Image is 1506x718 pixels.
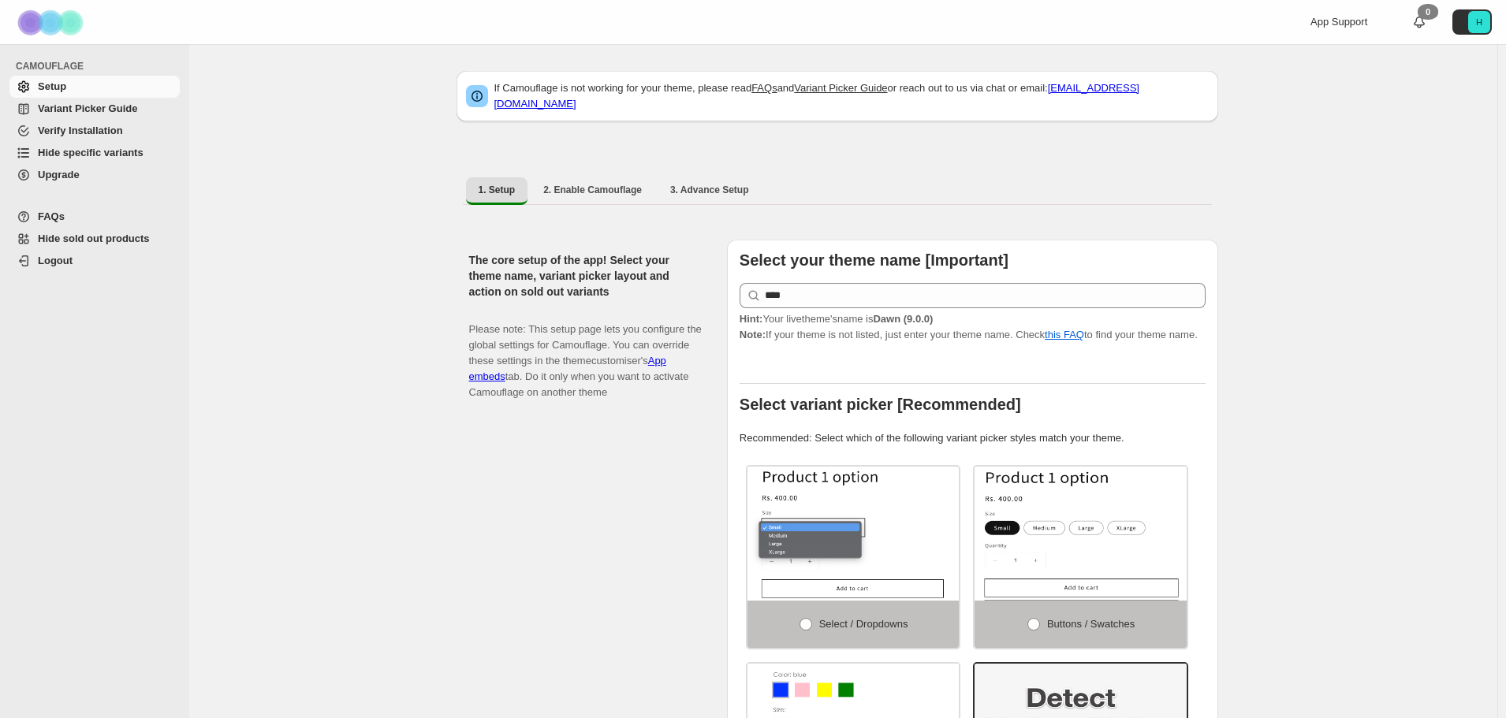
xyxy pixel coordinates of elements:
span: 3. Advance Setup [670,184,749,196]
a: Logout [9,250,180,272]
a: FAQs [9,206,180,228]
strong: Note: [740,329,766,340]
h2: The core setup of the app! Select your theme name, variant picker layout and action on sold out v... [469,252,702,299]
button: Avatar with initials H [1452,9,1492,35]
p: Recommended: Select which of the following variant picker styles match your theme. [740,430,1206,446]
b: Select your theme name [Important] [740,251,1008,269]
a: Hide specific variants [9,142,180,164]
span: Verify Installation [38,125,123,136]
a: Variant Picker Guide [794,82,887,94]
p: Please note: This setup page lets you configure the global settings for Camouflage. You can overr... [469,306,702,400]
a: Upgrade [9,164,180,186]
img: Camouflage [13,1,91,44]
a: Verify Installation [9,120,180,142]
span: App Support [1310,16,1367,28]
a: this FAQ [1045,329,1084,340]
span: FAQs [38,210,65,222]
span: Hide specific variants [38,147,144,158]
b: Select variant picker [Recommended] [740,396,1021,413]
span: 2. Enable Camouflage [543,184,642,196]
p: If your theme is not listed, just enter your theme name. Check to find your theme name. [740,311,1206,343]
a: Variant Picker Guide [9,98,180,120]
div: 0 [1418,4,1438,20]
span: Avatar with initials H [1468,11,1490,33]
span: Hide sold out products [38,233,150,244]
p: If Camouflage is not working for your theme, please read and or reach out to us via chat or email: [494,80,1209,112]
span: Your live theme's name is [740,313,934,325]
img: Buttons / Swatches [975,467,1187,601]
span: 1. Setup [479,184,516,196]
a: Setup [9,76,180,98]
span: Setup [38,80,66,92]
strong: Dawn (9.0.0) [873,313,933,325]
span: Buttons / Swatches [1047,618,1135,630]
span: CAMOUFLAGE [16,60,181,73]
strong: Hint: [740,313,763,325]
a: 0 [1411,14,1427,30]
a: Hide sold out products [9,228,180,250]
a: FAQs [751,82,777,94]
span: Upgrade [38,169,80,180]
span: Variant Picker Guide [38,102,137,114]
text: H [1476,17,1482,27]
span: Logout [38,255,73,266]
span: Select / Dropdowns [819,618,908,630]
img: Select / Dropdowns [747,467,960,601]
